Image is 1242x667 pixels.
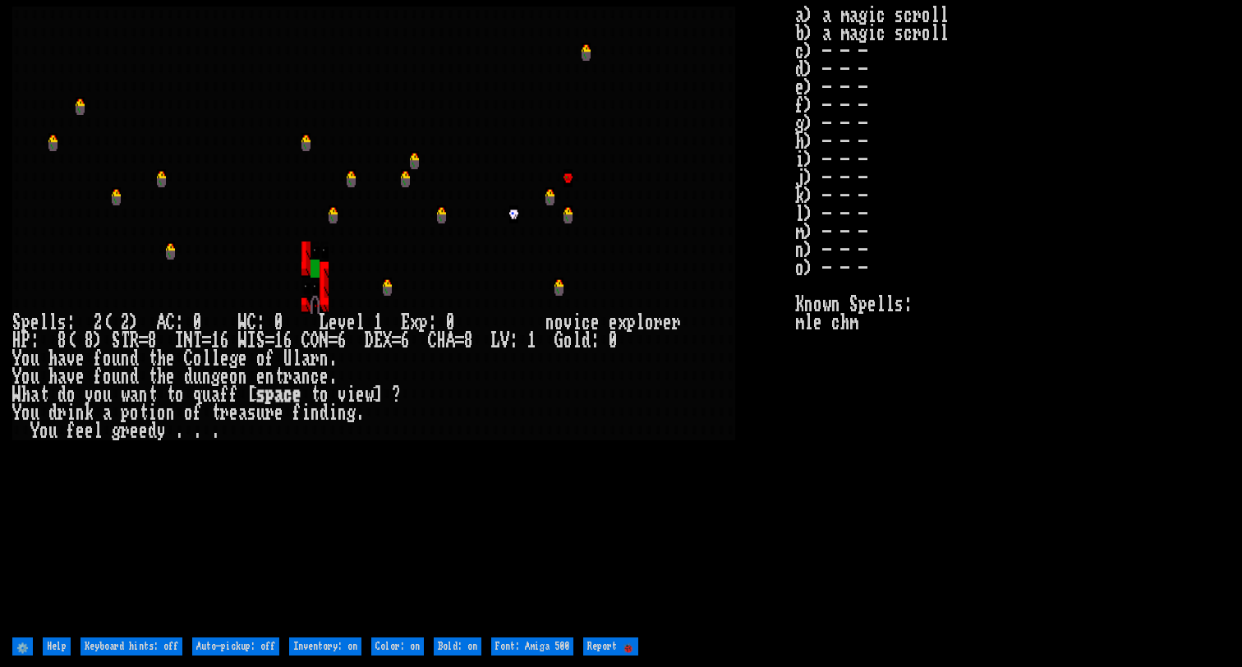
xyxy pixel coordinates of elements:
div: d [57,386,67,404]
div: s [247,404,256,422]
div: u [112,350,121,368]
div: o [554,314,563,332]
div: r [265,404,274,422]
div: a [130,386,139,404]
div: = [392,332,401,350]
input: Help [43,637,71,655]
div: : [30,332,39,350]
div: h [48,350,57,368]
div: o [21,368,30,386]
div: y [85,386,94,404]
div: W [238,332,247,350]
div: . [329,368,338,386]
div: d [320,404,329,422]
div: 6 [338,332,347,350]
div: S [112,332,121,350]
div: . [193,422,202,440]
div: a [30,386,39,404]
div: i [301,404,310,422]
div: p [121,404,130,422]
div: v [563,314,573,332]
div: i [67,404,76,422]
div: Y [30,422,39,440]
div: : [256,314,265,332]
input: ⚙️ [12,637,33,655]
div: e [292,386,301,404]
div: e [356,386,365,404]
div: u [112,368,121,386]
div: : [67,314,76,332]
div: f [193,404,202,422]
div: y [157,422,166,440]
div: U [283,350,292,368]
div: d [148,422,157,440]
div: e [256,368,265,386]
div: o [320,386,329,404]
div: C [247,314,256,332]
div: n [301,368,310,386]
div: i [347,386,356,404]
div: t [139,404,148,422]
div: o [94,386,103,404]
div: t [39,386,48,404]
div: u [256,404,265,422]
div: t [166,386,175,404]
div: p [21,314,30,332]
input: Auto-pickup: off [192,637,279,655]
div: h [157,350,166,368]
div: 2 [94,314,103,332]
div: a [274,386,283,404]
div: o [563,332,573,350]
div: n [202,368,211,386]
div: G [554,332,563,350]
div: u [30,350,39,368]
div: S [256,332,265,350]
div: e [238,350,247,368]
div: 8 [148,332,157,350]
div: [ [247,386,256,404]
div: l [39,314,48,332]
div: r [220,404,229,422]
div: a [292,368,301,386]
div: e [320,368,329,386]
div: I [175,332,184,350]
div: e [347,314,356,332]
div: C [166,314,175,332]
div: u [103,386,112,404]
div: t [310,386,320,404]
div: v [338,386,347,404]
div: e [166,350,175,368]
div: l [636,314,645,332]
div: f [67,422,76,440]
div: u [30,404,39,422]
div: = [265,332,274,350]
div: 1 [374,314,383,332]
div: d [184,368,193,386]
div: e [229,404,238,422]
div: l [94,422,103,440]
div: l [356,314,365,332]
div: T [121,332,130,350]
div: i [148,404,157,422]
div: s [57,314,67,332]
div: u [48,422,57,440]
div: n [76,404,85,422]
div: n [545,314,554,332]
div: s [256,386,265,404]
div: N [320,332,329,350]
div: T [193,332,202,350]
div: ] [374,386,383,404]
div: 0 [274,314,283,332]
div: 6 [401,332,410,350]
div: f [292,404,301,422]
div: . [175,422,184,440]
div: A [157,314,166,332]
div: c [283,386,292,404]
div: 1 [274,332,283,350]
div: ( [103,314,112,332]
div: 8 [57,332,67,350]
div: A [446,332,455,350]
div: e [591,314,600,332]
div: n [338,404,347,422]
div: r [121,422,130,440]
